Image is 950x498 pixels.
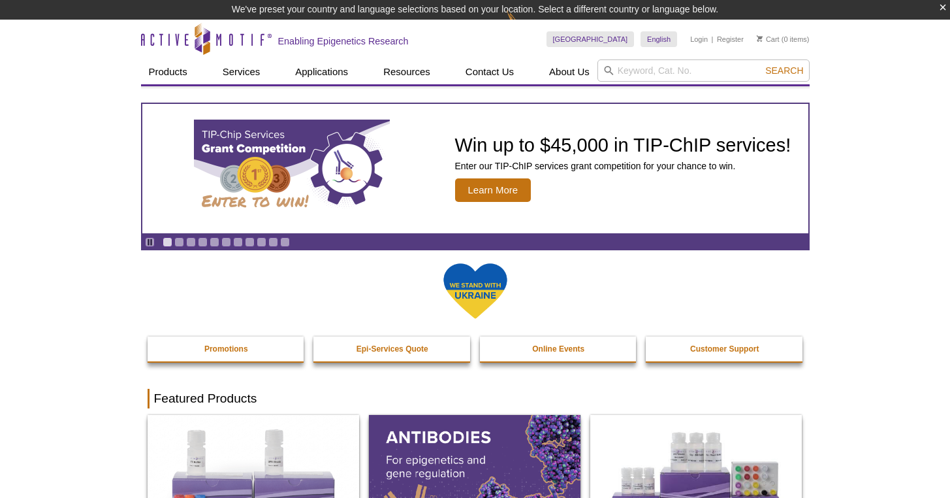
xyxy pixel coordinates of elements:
img: Your Cart [757,35,763,42]
a: Epi-Services Quote [313,337,471,361]
a: Go to slide 10 [268,237,278,247]
a: Go to slide 5 [210,237,219,247]
a: Online Events [480,337,638,361]
h2: Enabling Epigenetics Research [278,35,409,47]
a: Go to slide 3 [186,237,196,247]
a: English [641,31,677,47]
span: Learn More [455,178,531,202]
strong: Online Events [532,344,584,354]
a: Services [215,59,268,84]
a: Go to slide 1 [163,237,172,247]
a: Go to slide 11 [280,237,290,247]
li: | [712,31,714,47]
h2: Featured Products [148,389,803,408]
a: Register [717,35,744,44]
img: We Stand With Ukraine [443,262,508,320]
input: Keyword, Cat. No. [597,59,810,82]
a: Products [141,59,195,84]
article: TIP-ChIP Services Grant Competition [142,104,808,233]
h2: Win up to $45,000 in TIP-ChIP services! [455,135,791,155]
a: Go to slide 9 [257,237,266,247]
a: Contact Us [458,59,522,84]
strong: Epi-Services Quote [356,344,428,354]
a: Cart [757,35,780,44]
a: Toggle autoplay [145,237,155,247]
a: Go to slide 6 [221,237,231,247]
button: Search [761,65,807,76]
img: Change Here [507,10,541,41]
p: Enter our TIP-ChIP services grant competition for your chance to win. [455,160,791,172]
strong: Customer Support [690,344,759,354]
a: About Us [541,59,597,84]
a: Go to slide 2 [174,237,184,247]
img: TIP-ChIP Services Grant Competition [194,120,390,218]
span: Search [765,65,803,76]
a: Promotions [148,337,306,361]
a: Go to slide 8 [245,237,255,247]
a: Go to slide 7 [233,237,243,247]
a: TIP-ChIP Services Grant Competition Win up to $45,000 in TIP-ChIP services! Enter our TIP-ChIP se... [142,104,808,233]
a: Login [690,35,708,44]
strong: Promotions [204,344,248,354]
li: (0 items) [757,31,810,47]
a: Go to slide 4 [198,237,208,247]
a: Resources [375,59,438,84]
a: [GEOGRAPHIC_DATA] [546,31,635,47]
a: Customer Support [646,337,804,361]
a: Applications [287,59,356,84]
